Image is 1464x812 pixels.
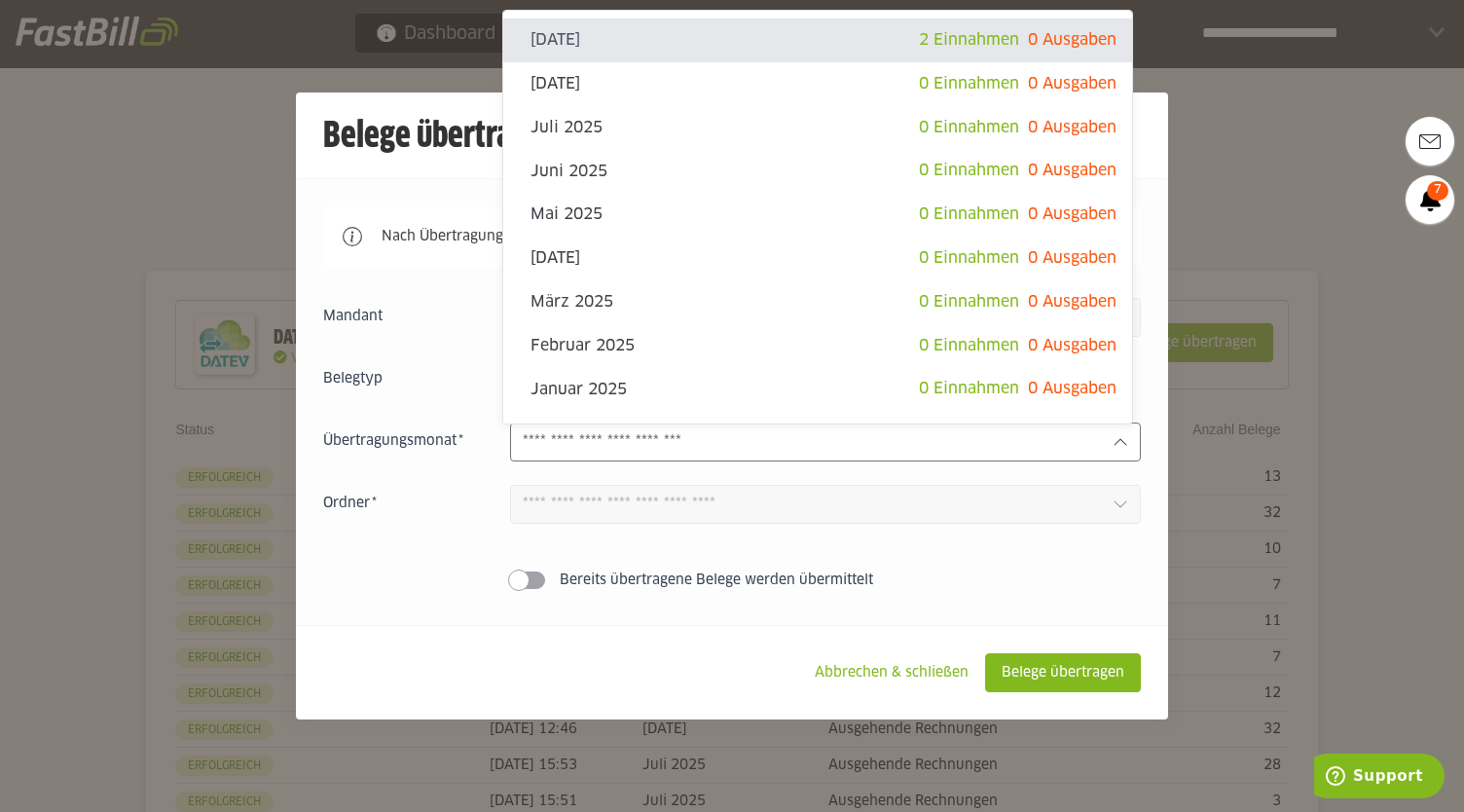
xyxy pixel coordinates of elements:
[1028,250,1116,266] span: 0 Ausgaben
[503,411,1132,455] sl-option: Dezember 2024
[1028,206,1116,222] span: 0 Ausgaben
[1028,294,1116,310] span: 0 Ausgaben
[1028,338,1116,353] span: 0 Ausgaben
[323,571,1141,590] sl-switch: Bereits übertragene Belege werden übermittelt
[1028,76,1116,92] span: 0 Ausgaben
[503,193,1132,237] sl-option: Mai 2025
[919,32,1019,48] span: 2 Einnahmen
[919,206,1019,222] span: 0 Einnahmen
[798,653,985,692] sl-button: Abbrechen & schließen
[503,367,1132,411] sl-option: Januar 2025
[1028,381,1116,396] span: 0 Ausgaben
[503,62,1132,106] sl-option: [DATE]
[1028,32,1116,48] span: 0 Ausgaben
[503,237,1132,280] sl-option: [DATE]
[919,250,1019,266] span: 0 Einnahmen
[503,106,1132,150] sl-option: Juli 2025
[1028,120,1116,135] span: 0 Ausgaben
[503,324,1132,368] sl-option: Februar 2025
[919,163,1019,178] span: 0 Einnahmen
[919,381,1019,396] span: 0 Einnahmen
[919,76,1019,92] span: 0 Einnahmen
[919,338,1019,353] span: 0 Einnahmen
[1028,163,1116,178] span: 0 Ausgaben
[1427,181,1448,201] span: 7
[1406,175,1454,224] a: 7
[503,149,1132,193] sl-option: Juni 2025
[1314,754,1445,802] iframe: Öffnet ein Widget, in dem Sie weitere Informationen finden
[503,18,1132,62] sl-option: [DATE]
[919,120,1019,135] span: 0 Einnahmen
[985,653,1141,692] sl-button: Belege übertragen
[503,280,1132,324] sl-option: März 2025
[919,294,1019,310] span: 0 Einnahmen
